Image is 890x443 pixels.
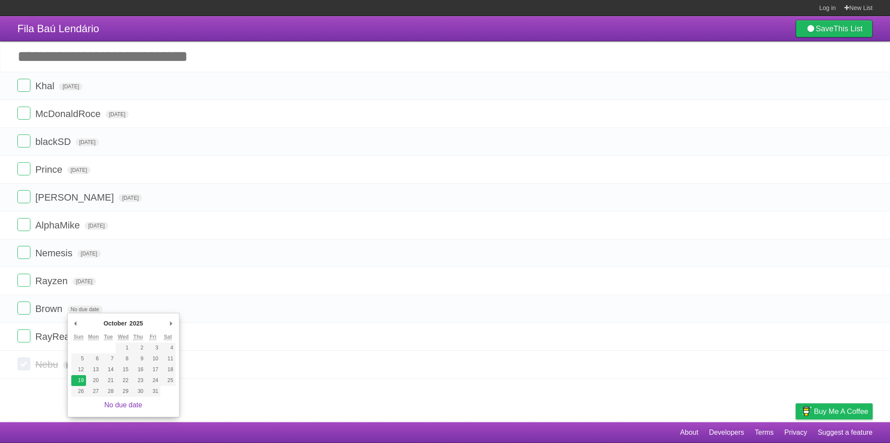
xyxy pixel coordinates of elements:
[76,138,99,146] span: [DATE]
[17,302,30,315] label: Done
[796,20,873,37] a: SaveThis List
[88,334,99,340] abbr: Monday
[101,364,116,375] button: 14
[17,246,30,259] label: Done
[146,353,160,364] button: 10
[149,334,156,340] abbr: Friday
[164,334,172,340] abbr: Saturday
[784,424,807,441] a: Privacy
[17,23,99,34] span: Fila Baú Lendário
[67,305,103,313] span: No due date
[101,375,116,386] button: 21
[67,166,91,174] span: [DATE]
[131,375,146,386] button: 23
[104,334,113,340] abbr: Tuesday
[146,364,160,375] button: 17
[17,79,30,92] label: Done
[71,353,86,364] button: 5
[71,386,86,397] button: 26
[160,342,175,353] button: 4
[17,357,30,370] label: Done
[119,194,142,202] span: [DATE]
[101,353,116,364] button: 7
[35,81,56,91] span: Khal
[102,317,128,330] div: October
[116,386,130,397] button: 29
[160,364,175,375] button: 18
[160,353,175,364] button: 11
[17,329,30,342] label: Done
[167,317,176,330] button: Next Month
[116,353,130,364] button: 8
[17,134,30,148] label: Done
[59,83,83,91] span: [DATE]
[17,162,30,175] label: Done
[131,386,146,397] button: 30
[834,24,863,33] b: This List
[86,353,101,364] button: 6
[35,275,70,286] span: Rayzen
[17,190,30,203] label: Done
[680,424,698,441] a: About
[17,218,30,231] label: Done
[35,359,60,370] span: Nebu
[86,386,101,397] button: 27
[146,342,160,353] button: 3
[104,401,142,409] a: No due date
[35,164,64,175] span: Prince
[755,424,774,441] a: Terms
[116,364,130,375] button: 15
[814,404,868,419] span: Buy me a coffee
[796,403,873,420] a: Buy me a coffee
[35,108,103,119] span: McDonaldRoce
[77,250,101,258] span: [DATE]
[818,424,873,441] a: Suggest a feature
[35,331,83,342] span: RayReade
[63,361,86,369] span: [DATE]
[146,375,160,386] button: 24
[86,364,101,375] button: 13
[101,386,116,397] button: 28
[71,317,80,330] button: Previous Month
[800,404,812,419] img: Buy me a coffee
[160,375,175,386] button: 25
[35,220,82,231] span: AlphaMike
[85,222,108,230] span: [DATE]
[35,303,64,314] span: Brown
[35,192,116,203] span: [PERSON_NAME]
[71,375,86,386] button: 19
[35,248,75,258] span: Nemesis
[17,274,30,287] label: Done
[128,317,144,330] div: 2025
[86,375,101,386] button: 20
[106,111,129,118] span: [DATE]
[116,342,130,353] button: 1
[709,424,744,441] a: Developers
[131,353,146,364] button: 9
[118,334,129,340] abbr: Wednesday
[73,278,96,285] span: [DATE]
[131,342,146,353] button: 2
[71,364,86,375] button: 12
[73,334,83,340] abbr: Sunday
[116,375,130,386] button: 22
[35,136,73,147] span: blackSD
[131,364,146,375] button: 16
[133,334,143,340] abbr: Thursday
[146,386,160,397] button: 31
[17,107,30,120] label: Done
